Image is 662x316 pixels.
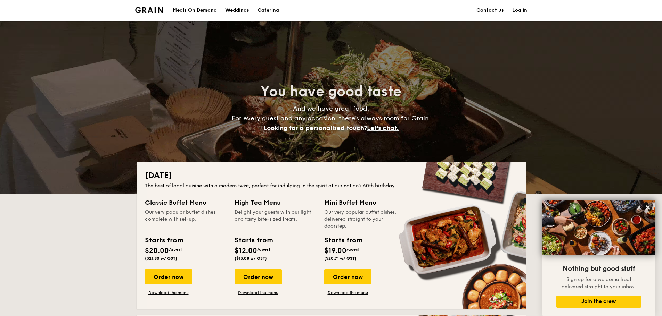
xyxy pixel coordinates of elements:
span: ($21.80 w/ GST) [145,256,177,261]
span: ($20.71 w/ GST) [324,256,357,261]
div: Starts from [235,235,272,246]
div: Classic Buffet Menu [145,198,226,207]
h2: [DATE] [145,170,517,181]
span: $12.00 [235,247,257,255]
img: DSC07876-Edit02-Large.jpeg [542,200,655,255]
div: The best of local cuisine with a modern twist, perfect for indulging in the spirit of our nation’... [145,182,517,189]
span: ($13.08 w/ GST) [235,256,267,261]
div: Order now [235,269,282,284]
div: High Tea Menu [235,198,316,207]
div: Order now [324,269,371,284]
span: /guest [257,247,270,252]
span: $20.00 [145,247,169,255]
span: Looking for a personalised touch? [263,124,367,132]
span: /guest [169,247,182,252]
span: And we have great food. For every guest and any occasion, there’s always room for Grain. [232,105,431,132]
span: Sign up for a welcome treat delivered straight to your inbox. [562,276,636,290]
span: /guest [346,247,360,252]
img: Grain [135,7,163,13]
div: Order now [145,269,192,284]
div: Our very popular buffet dishes, complete with set-up. [145,209,226,230]
a: Download the menu [324,290,371,296]
div: Our very popular buffet dishes, delivered straight to your doorstep. [324,209,406,230]
span: You have good taste [261,83,401,100]
div: Starts from [145,235,183,246]
div: Mini Buffet Menu [324,198,406,207]
a: Download the menu [145,290,192,296]
div: Starts from [324,235,362,246]
span: Let's chat. [367,124,399,132]
button: Join the crew [556,296,641,308]
button: Close [642,202,653,213]
div: Delight your guests with our light and tasty bite-sized treats. [235,209,316,230]
span: $19.00 [324,247,346,255]
span: Nothing but good stuff [563,265,635,273]
a: Download the menu [235,290,282,296]
a: Logotype [135,7,163,13]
